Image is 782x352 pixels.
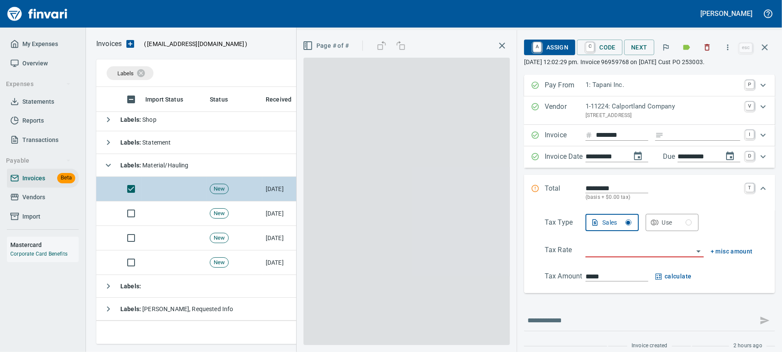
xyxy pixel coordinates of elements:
span: Invoice created [632,342,668,350]
p: Total [545,183,586,202]
nav: breadcrumb [96,39,122,49]
a: T [745,183,754,192]
a: My Expenses [7,34,79,54]
span: Code [584,40,616,55]
a: Corporate Card Benefits [10,251,67,257]
span: Payable [6,155,71,166]
span: Transactions [22,135,58,145]
span: Assign [531,40,568,55]
span: Expenses [6,79,71,90]
button: Open [693,245,705,257]
div: Sales [602,217,632,228]
a: InvoicesBeta [7,169,79,188]
div: Expand [524,125,775,146]
span: Overview [22,58,48,69]
span: [EMAIL_ADDRESS][DOMAIN_NAME] [146,40,245,48]
span: My Expenses [22,39,58,49]
a: Vendors [7,188,79,207]
span: New [210,185,228,193]
button: Discard [698,38,717,57]
p: Invoice [545,130,586,141]
a: Reports [7,111,79,130]
button: Expenses [3,76,74,92]
a: A [533,42,541,52]
button: [PERSON_NAME] [699,7,754,20]
div: Labels [107,66,153,80]
a: C [586,42,594,52]
button: Payable [3,153,74,169]
p: 1-11224: Calportland Company [586,102,740,111]
span: Status [210,94,228,105]
button: change date [628,146,648,167]
div: Expand [524,175,775,210]
p: [DATE] 12:02:29 pm. Invoice 96959768 on [DATE] Cust PO 253003. [524,58,775,66]
a: P [745,80,754,89]
button: More [718,38,737,57]
div: Expand [524,210,775,313]
span: 2 hours ago [733,342,762,350]
a: D [745,151,754,160]
p: Tax Amount [545,271,586,282]
button: change due date [720,146,740,167]
span: Received [266,94,303,105]
div: Use [662,217,692,228]
span: New [210,234,228,242]
td: [DATE] [262,226,310,250]
p: (basis + $0.00 tax) [586,193,740,202]
a: esc [739,43,752,52]
strong: Labels : [120,116,142,123]
span: Next [631,42,647,53]
strong: Labels : [120,306,142,312]
p: 1: Tapani Inc. [586,80,740,90]
span: Import [22,211,40,222]
button: CCode [577,40,623,55]
p: Tax Rate [545,245,586,257]
svg: Invoice number [586,130,592,140]
a: I [745,130,754,139]
h6: Mastercard [10,240,79,250]
span: Statement [120,139,171,146]
a: Transactions [7,130,79,150]
span: Material/Hauling [120,162,189,169]
p: Vendor [545,102,586,120]
span: [PERSON_NAME], Requested Info [120,306,233,312]
strong: Labels : [120,139,142,146]
a: Statements [7,92,79,111]
button: calculate [655,271,692,282]
strong: Labels : [120,162,142,169]
button: Use [646,214,699,231]
span: Invoices [22,173,45,184]
button: Labels [677,38,696,57]
strong: Labels : [120,283,141,290]
div: Expand [524,146,775,168]
p: Invoice Date [545,151,586,163]
span: + misc amount [711,246,753,257]
p: Pay From [545,80,586,91]
span: Received [266,94,291,105]
p: ( ) [139,40,248,48]
span: Vendors [22,192,45,203]
img: Finvari [5,3,70,24]
span: New [210,210,228,218]
p: Due [663,151,704,162]
p: [STREET_ADDRESS] [586,111,740,120]
td: [DATE] [262,201,310,226]
span: Labels [117,70,134,77]
div: Expand [524,75,775,96]
span: Reports [22,115,44,126]
button: Flag [656,38,675,57]
td: [DATE] [262,177,310,201]
span: Close invoice [737,37,775,58]
a: Import [7,207,79,226]
span: This records your message into the invoice and notifies anyone mentioned [754,310,775,331]
div: Expand [524,96,775,125]
button: Next [624,40,654,56]
a: Overview [7,54,79,73]
span: Import Status [145,94,183,105]
span: Shop [120,116,156,123]
a: V [745,102,754,110]
p: Tax Type [545,217,586,231]
td: [DATE] [262,250,310,275]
